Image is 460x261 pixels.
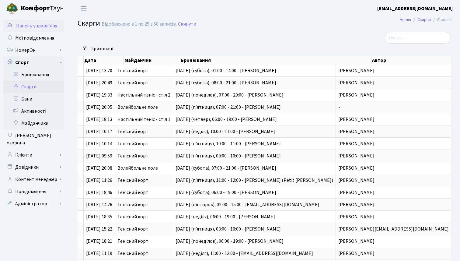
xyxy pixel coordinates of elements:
[88,44,116,54] a: Приховані
[400,16,411,23] a: Admin
[176,166,333,171] span: [DATE] (субота), 07:00 - 21:00 - [PERSON_NAME]
[176,129,333,134] span: [DATE] (неділя), 10:00 - 11:00 - [PERSON_NAME]
[117,227,170,231] span: Тенісний корт
[3,129,64,149] a: [PERSON_NAME] охорона
[21,3,50,13] b: Комфорт
[338,80,449,85] span: [PERSON_NAME]
[3,117,64,129] a: Майданчики
[117,105,170,110] span: Волейбольне поле
[338,239,449,244] span: [PERSON_NAME]
[117,251,170,256] span: Тенісний корт
[3,69,64,81] a: Бронювання
[3,149,64,161] a: Клієнти
[117,80,170,85] span: Тенісний корт
[176,239,333,244] span: [DATE] (понеділок), 06:00 - 19:00 - [PERSON_NAME]
[176,227,333,231] span: [DATE] (п’ятниця), 03:00 - 16:00 - [PERSON_NAME]
[176,93,333,97] span: [DATE] (понеділок), 07:00 - 20:00 - [PERSON_NAME]
[86,201,112,208] span: [DATE] 14:26
[117,190,170,195] span: Тенісний корт
[86,226,112,232] span: [DATE] 15:22
[180,56,371,65] th: Бронювання
[86,116,112,123] span: [DATE] 18:13
[21,3,64,14] span: Таун
[86,238,112,245] span: [DATE] 18:21
[3,161,64,173] a: Довідники
[338,166,449,171] span: [PERSON_NAME]
[86,67,112,74] span: [DATE] 13:20
[117,141,170,146] span: Тенісний корт
[338,227,449,231] span: [PERSON_NAME][EMAIL_ADDRESS][DOMAIN_NAME]
[78,18,100,29] span: Скарги
[15,35,54,41] span: Мої повідомлення
[16,23,57,29] span: Панель управління
[3,20,64,32] a: Панель управління
[377,5,453,12] a: [EMAIL_ADDRESS][DOMAIN_NAME]
[3,198,64,210] a: Адміністратор
[176,251,333,256] span: [DATE] (неділя), 11:00 - 12:00 - [EMAIL_ADDRESS][DOMAIN_NAME]
[84,56,124,65] th: Дата
[176,153,333,158] span: [DATE] (п’ятниця), 09:00 - 10:00 - [PERSON_NAME]
[86,153,112,159] span: [DATE] 09:59
[176,202,333,207] span: [DATE] (вівторок), 02:00 - 15:00 - [EMAIL_ADDRESS][DOMAIN_NAME]
[431,16,451,23] li: Список
[117,117,170,122] span: Настільний теніс - стіл 1
[338,251,449,256] span: [PERSON_NAME]
[3,56,64,69] a: Спорт
[176,68,333,73] span: [DATE] (субота), 01:00 - 14:00 - [PERSON_NAME]
[338,68,449,73] span: [PERSON_NAME]
[338,178,449,183] span: [PERSON_NAME]
[3,105,64,117] a: Активності
[391,13,460,26] nav: breadcrumb
[6,2,18,15] img: logo.png
[102,21,177,27] div: Відображено з 1 по 25 з 58 записів.
[3,185,64,198] a: Повідомлення
[3,32,64,44] a: Мої повідомлення
[176,117,333,122] span: [DATE] (четвер), 06:00 - 19:00 - [PERSON_NAME]
[338,141,449,146] span: [PERSON_NAME]
[86,213,112,220] span: [DATE] 18:35
[117,239,170,244] span: Тенісний корт
[3,44,64,56] a: НомерОк
[117,166,170,171] span: Волейбольне поле
[117,178,170,183] span: Тенісний корт
[417,16,431,23] a: Скарги
[338,190,449,195] span: [PERSON_NAME]
[176,190,333,195] span: [DATE] (субота), 06:00 - 19:00 - [PERSON_NAME]
[371,56,451,65] th: Автор
[178,21,196,27] a: Скинути
[338,214,449,219] span: [PERSON_NAME]
[117,68,170,73] span: Тенісний корт
[117,153,170,158] span: Тенісний корт
[176,80,333,85] span: [DATE] (субота), 08:00 - 21:00 - [PERSON_NAME]
[86,250,112,257] span: [DATE] 11:19
[338,93,449,97] span: [PERSON_NAME]
[86,128,112,135] span: [DATE] 10:17
[176,214,333,219] span: [DATE] (неділя), 06:00 - 19:00 - [PERSON_NAME]
[338,117,449,122] span: [PERSON_NAME]
[338,202,449,207] span: [PERSON_NAME]
[117,93,170,97] span: Настільний теніс - стіл 2
[338,129,449,134] span: [PERSON_NAME]
[3,173,64,185] a: Контент менеджер
[86,140,112,147] span: [DATE] 10:14
[3,93,64,105] a: Бани
[117,129,170,134] span: Тенісний корт
[86,92,112,98] span: [DATE] 19:33
[117,214,170,219] span: Тенісний корт
[338,153,449,158] span: [PERSON_NAME]
[86,189,112,196] span: [DATE] 18:46
[385,32,451,44] input: Пошук...
[86,177,112,184] span: [DATE] 11:26
[176,141,333,146] span: [DATE] (п’ятниця), 10:00 - 11:00 - [PERSON_NAME]
[338,105,449,110] span: -
[86,79,112,86] span: [DATE] 20:49
[3,81,64,93] a: Скарги
[86,165,112,171] span: [DATE] 20:08
[76,3,91,13] button: Переключити навігацію
[117,202,170,207] span: Тенісний корт
[176,178,333,183] span: [DATE] (п’ятниця), 11:00 - 12:00 - [PERSON_NAME] (Petit [PERSON_NAME])
[176,105,333,110] span: [DATE] (п’ятниця), 07:00 - 21:00 - [PERSON_NAME]
[124,56,180,65] th: Майданчик
[86,104,112,111] span: [DATE] 20:05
